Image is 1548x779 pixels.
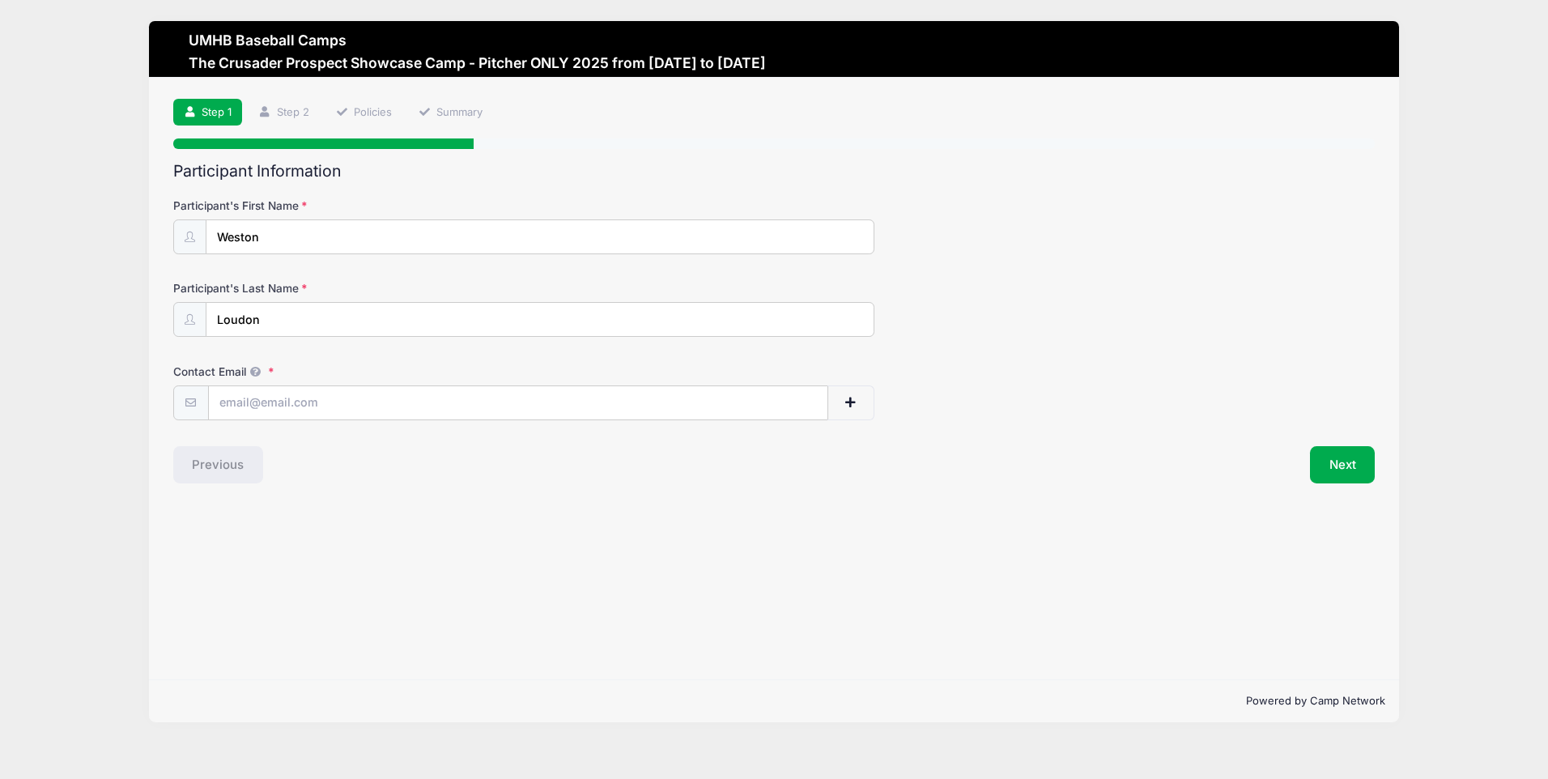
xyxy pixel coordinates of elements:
a: Step 1 [173,99,243,126]
a: Step 2 [248,99,320,126]
input: email@email.com [208,385,828,420]
label: Contact Email [173,364,574,380]
button: Next [1310,446,1376,483]
label: Participant's First Name [173,198,574,214]
a: Policies [325,99,402,126]
h3: The Crusader Prospect Showcase Camp - Pitcher ONLY 2025 from [DATE] to [DATE] [189,54,766,71]
label: Participant's Last Name [173,280,574,296]
input: Participant's First Name [206,219,874,254]
a: Summary [407,99,493,126]
p: Powered by Camp Network [163,693,1386,709]
h3: UMHB Baseball Camps [189,32,766,49]
h2: Participant Information [173,162,1376,181]
input: Participant's Last Name [206,302,874,337]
